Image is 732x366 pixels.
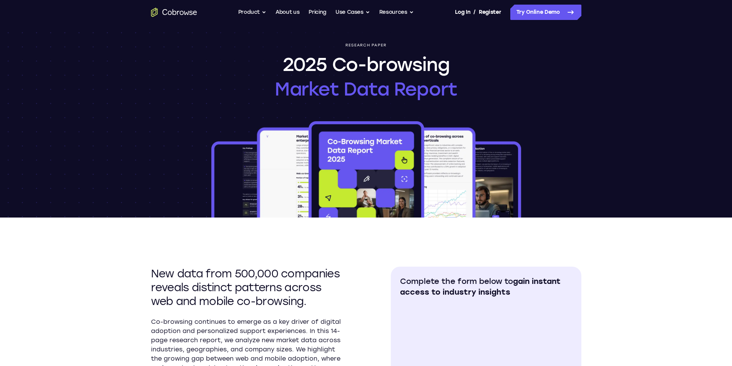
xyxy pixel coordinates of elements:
img: 2025 Co-browsing Market Data Report [210,120,523,218]
a: Log In [455,5,470,20]
a: About us [276,5,299,20]
button: Use Cases [335,5,370,20]
h2: Complete the form below to [400,276,572,297]
a: Register [479,5,501,20]
h2: New data from 500,000 companies reveals distinct patterns across web and mobile co-browsing. [151,267,342,308]
a: Go to the home page [151,8,197,17]
button: Resources [379,5,414,20]
h1: 2025 Co-browsing [275,52,457,101]
button: Product [238,5,267,20]
span: / [473,8,476,17]
a: Try Online Demo [510,5,581,20]
a: Pricing [309,5,326,20]
p: Research paper [345,43,387,48]
span: Market Data Report [275,77,457,101]
span: gain instant access to industry insights [400,277,561,297]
